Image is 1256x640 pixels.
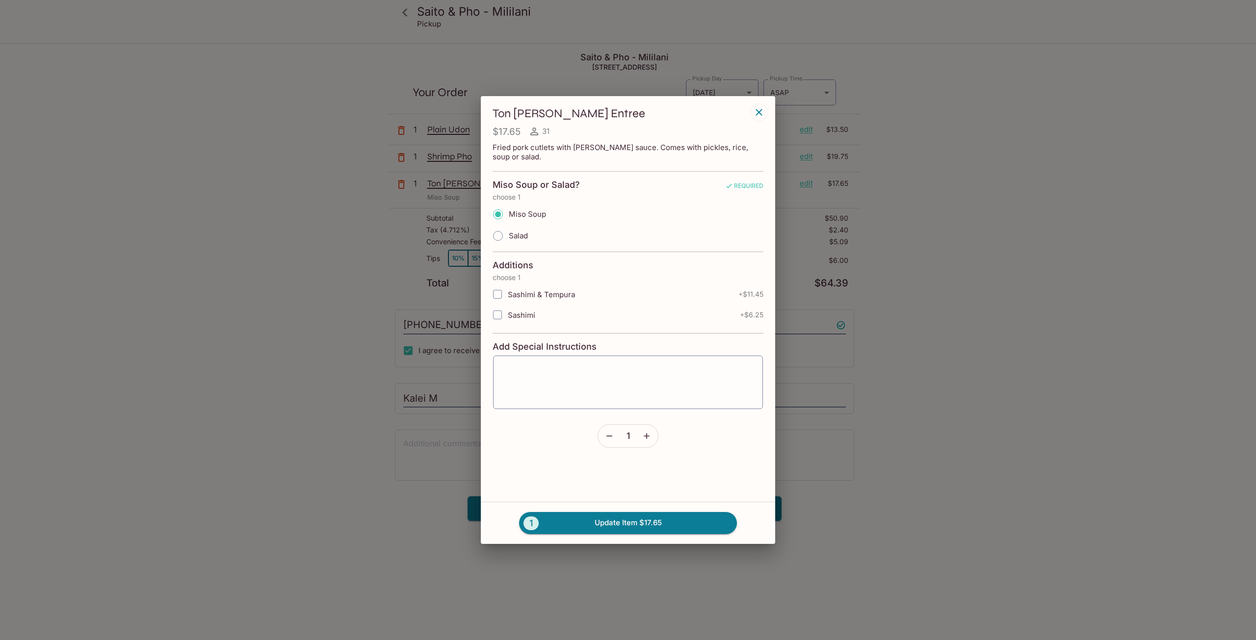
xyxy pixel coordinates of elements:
[493,193,763,201] p: choose 1
[508,290,575,299] span: Sashimi & Tempura
[493,274,763,282] p: choose 1
[493,341,763,352] h4: Add Special Instructions
[508,310,535,320] span: Sashimi
[740,311,763,319] span: + $6.25
[493,260,533,271] h4: Additions
[523,516,539,530] span: 1
[519,512,737,534] button: 1Update Item $17.65
[509,209,546,219] span: Miso Soup
[738,290,763,298] span: + $11.45
[493,143,763,161] p: Fried pork cutlets with [PERSON_NAME] sauce. Comes with pickles, rice, soup or salad.
[725,182,763,193] span: REQUIRED
[542,127,549,136] span: 31
[509,231,528,240] span: Salad
[493,106,748,121] h3: Ton [PERSON_NAME] Entree
[627,431,630,441] span: 1
[493,179,580,190] h4: Miso Soup or Salad?
[493,126,521,138] h4: $17.65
